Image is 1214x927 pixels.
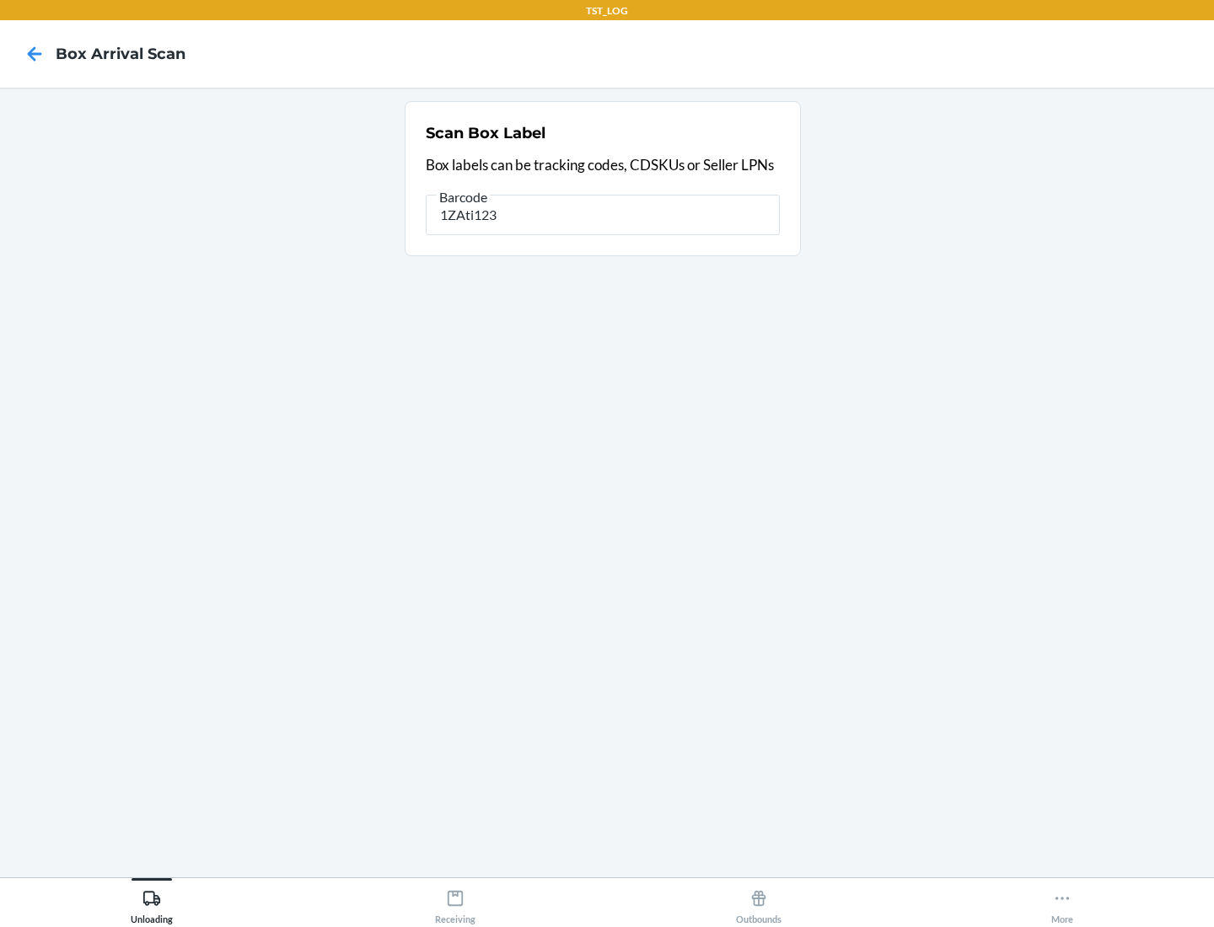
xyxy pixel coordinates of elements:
[426,195,780,235] input: Barcode
[426,154,780,176] p: Box labels can be tracking codes, CDSKUs or Seller LPNs
[607,878,910,924] button: Outbounds
[56,43,185,65] h4: Box Arrival Scan
[586,3,628,19] p: TST_LOG
[303,878,607,924] button: Receiving
[1051,882,1073,924] div: More
[435,882,475,924] div: Receiving
[910,878,1214,924] button: More
[736,882,782,924] div: Outbounds
[426,122,545,144] h2: Scan Box Label
[437,189,490,206] span: Barcode
[131,882,173,924] div: Unloading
